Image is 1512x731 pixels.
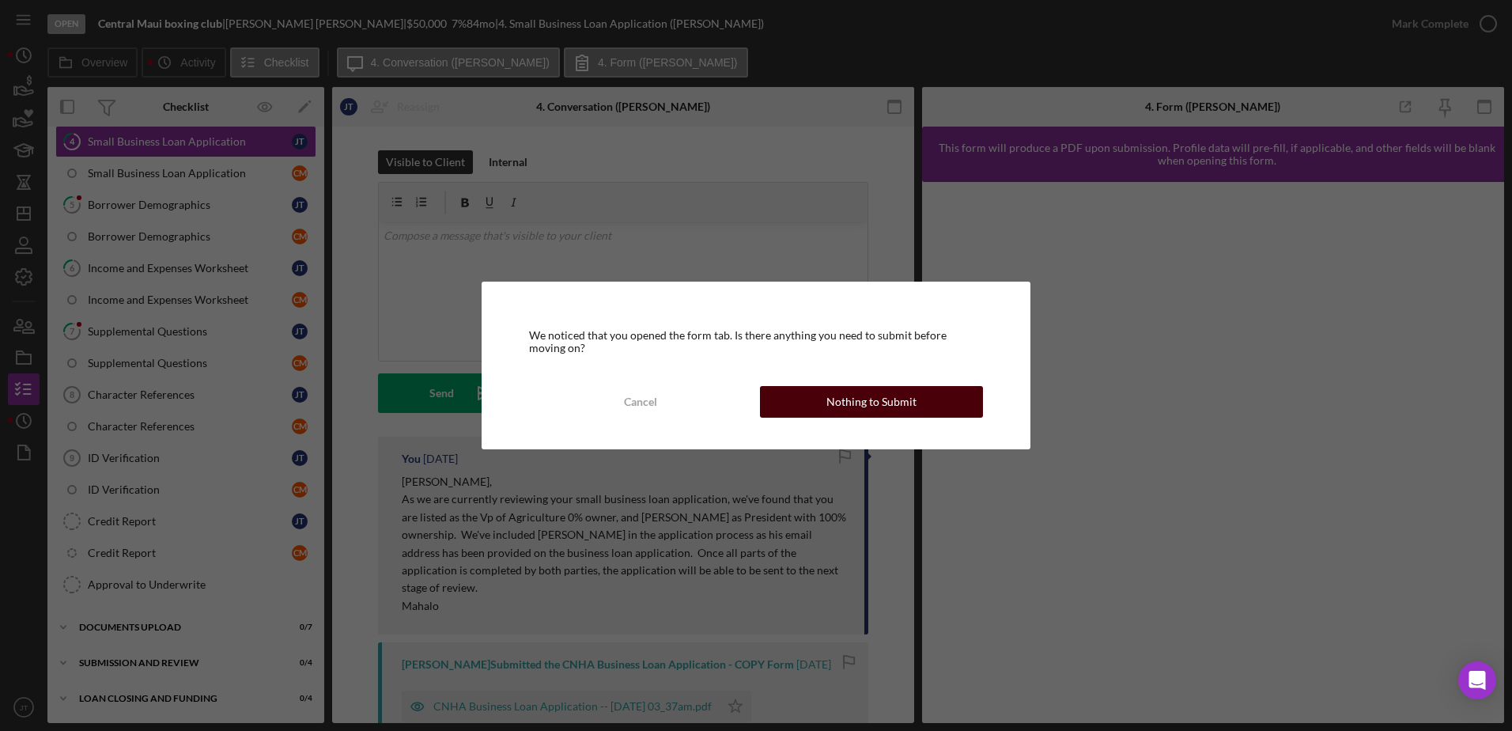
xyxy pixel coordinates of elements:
div: Nothing to Submit [826,386,917,418]
div: Open Intercom Messenger [1458,661,1496,699]
div: Cancel [624,386,657,418]
div: We noticed that you opened the form tab. Is there anything you need to submit before moving on? [529,329,983,354]
button: Nothing to Submit [760,386,983,418]
button: Cancel [529,386,752,418]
